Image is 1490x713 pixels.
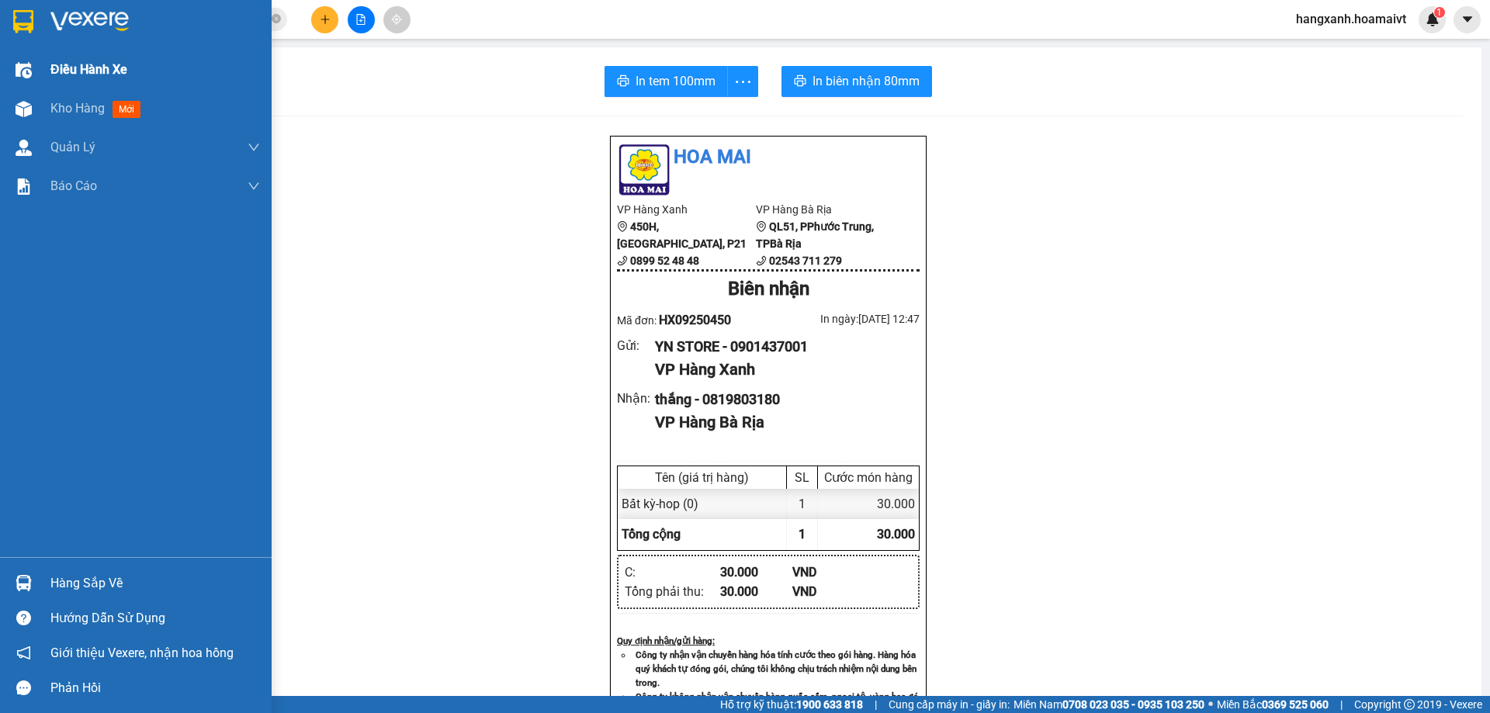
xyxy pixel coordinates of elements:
strong: 1900 633 818 [796,698,863,711]
span: file-add [355,14,366,25]
span: phone [617,255,628,266]
b: QL51, PPhước Trung, TPBà Rịa [756,220,874,250]
div: 30.000 [720,582,792,601]
span: environment [756,221,767,232]
span: Giới thiệu Vexere, nhận hoa hồng [50,643,234,663]
div: Tên (giá trị hàng) [622,470,782,485]
div: Hướng dẫn sử dụng [50,607,260,630]
span: aim [391,14,402,25]
span: printer [794,74,806,89]
div: 30.000 [130,100,243,122]
span: caret-down [1461,12,1474,26]
img: warehouse-icon [16,140,32,156]
sup: 1 [1434,7,1445,18]
span: Miền Nam [1014,696,1204,713]
div: YN STORE [13,32,122,50]
div: thắng - 0819803180 [655,389,907,410]
button: aim [383,6,411,33]
div: VP Hàng Bà Rịa [655,410,907,434]
span: Hỗ trợ kỹ thuật: [720,696,863,713]
span: In biên nhận 80mm [813,71,920,91]
div: Nhận : [617,389,655,408]
span: C : [130,104,143,120]
div: VND [792,562,865,582]
button: printerIn biên nhận 80mm [781,66,932,97]
div: 0901437001 [13,50,122,72]
span: more [728,72,757,92]
span: Tổng cộng [622,527,681,542]
img: logo.jpg [617,143,671,197]
span: printer [617,74,629,89]
div: SL [791,470,813,485]
span: HX09250450 [659,313,731,327]
button: more [727,66,758,97]
div: 0819803180 [133,69,241,91]
span: hangxanh.hoamaivt [1284,9,1419,29]
span: Cung cấp máy in - giấy in: [889,696,1010,713]
li: VP Hàng Xanh [617,201,756,218]
img: logo-vxr [13,10,33,33]
div: Biên nhận [617,275,920,304]
span: question-circle [16,611,31,625]
div: 30.000 [720,562,792,582]
span: Miền Bắc [1217,696,1329,713]
span: environment [617,221,628,232]
span: copyright [1404,699,1415,710]
span: close-circle [272,14,281,23]
span: 1 [799,527,806,542]
div: Tổng phải thu : [625,582,720,601]
b: 0899 52 48 48 [630,254,699,267]
span: Báo cáo [50,176,97,196]
button: caret-down [1454,6,1481,33]
img: warehouse-icon [16,101,32,117]
span: In tem 100mm [636,71,716,91]
div: Quy định nhận/gửi hàng : [617,634,920,648]
div: thắng [133,50,241,69]
div: Hàng sắp về [50,572,260,595]
button: plus [311,6,338,33]
span: 1 [1436,7,1442,18]
span: phone [756,255,767,266]
img: warehouse-icon [16,575,32,591]
span: | [1340,696,1343,713]
span: | [875,696,877,713]
div: 30.000 [818,489,919,519]
span: message [16,680,31,695]
span: down [248,141,260,154]
span: Bất kỳ - hop (0) [622,497,698,511]
span: plus [320,14,331,25]
span: notification [16,646,31,660]
div: YN STORE - 0901437001 [655,336,907,358]
div: Phản hồi [50,677,260,700]
div: Gửi : [617,336,655,355]
strong: 0708 023 035 - 0935 103 250 [1062,698,1204,711]
li: VP Hàng Bà Rịa [756,201,895,218]
span: Gửi: [13,15,37,31]
strong: Công ty nhận vận chuyển hàng hóa tính cước theo gói hàng. Hàng hóa quý khách tự đóng gói, chúng t... [636,649,917,688]
span: 30.000 [877,527,915,542]
span: Điều hành xe [50,60,127,79]
button: file-add [348,6,375,33]
strong: 0369 525 060 [1262,698,1329,711]
img: warehouse-icon [16,62,32,78]
div: VND [792,582,865,601]
div: C : [625,562,720,582]
span: Kho hàng [50,101,105,116]
div: VP Hàng Xanh [655,358,907,382]
span: ⚪️ [1208,701,1213,708]
div: In ngày: [DATE] 12:47 [768,310,920,327]
span: down [248,180,260,192]
li: Hoa Mai [617,143,920,172]
span: Nhận: [133,15,170,31]
div: 1 [787,489,818,519]
div: Hàng Bà Rịa [133,13,241,50]
div: Mã đơn: [617,310,768,330]
span: close-circle [272,12,281,27]
div: Cước món hàng [822,470,915,485]
span: Quản Lý [50,137,95,157]
span: mới [113,101,140,118]
button: printerIn tem 100mm [605,66,728,97]
img: solution-icon [16,178,32,195]
b: 02543 711 279 [769,254,842,267]
div: Hàng Xanh [13,13,122,32]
